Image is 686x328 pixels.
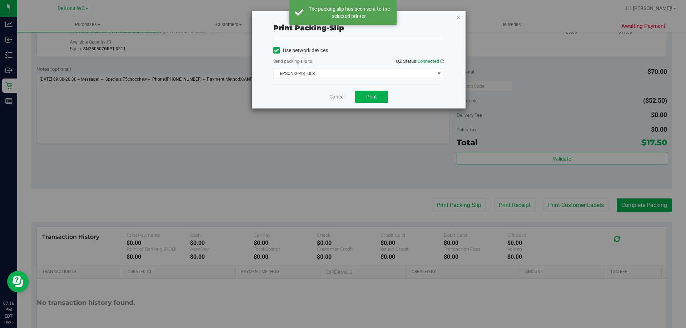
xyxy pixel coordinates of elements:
iframe: Resource center [7,271,29,292]
div: The packing slip has been sent to the selected printer. [307,5,391,20]
span: Print packing-slip [273,24,344,32]
label: Send packing-slip to: [273,58,313,65]
span: QZ Status: [396,59,444,64]
span: select [434,69,443,79]
button: Print [355,91,388,103]
label: Use network devices [273,47,328,54]
span: Print [366,94,377,100]
a: Cancel [329,93,344,101]
span: EPSON-2-PISTOLS [274,69,435,79]
span: Connected [417,59,439,64]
